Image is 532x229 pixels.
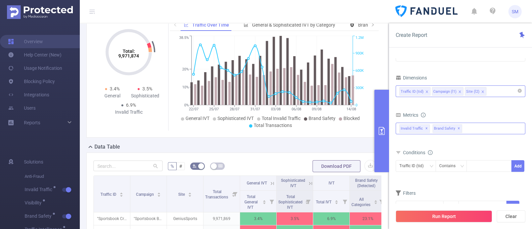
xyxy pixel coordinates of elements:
[374,199,378,203] div: Sort
[465,87,486,96] li: Site (l2)
[309,116,335,121] span: Brand Safety
[254,123,292,128] span: Total Transactions
[312,107,322,111] tspan: 09/08
[8,35,43,48] a: Overview
[24,116,40,129] a: Reports
[334,199,338,203] div: Sort
[188,194,192,196] i: icon: caret-down
[374,199,377,201] i: icon: caret-up
[25,200,44,205] span: Visibility
[374,201,377,203] i: icon: caret-down
[244,194,258,210] span: Total General IVT
[351,197,371,207] span: All Categories
[432,87,464,96] li: Campaign (l1)
[93,161,163,171] input: Search...
[518,89,522,93] i: icon: close-circle
[7,5,73,19] img: Protected Media
[396,75,427,80] span: Dimensions
[355,68,364,73] tspan: 600K
[240,212,276,225] p: 3.4%
[25,214,54,218] span: Brand Safety
[100,192,117,197] span: Traffic ID
[8,48,62,61] a: Help Center (New)
[182,85,189,89] tspan: 10%
[447,201,454,212] div: ≥
[262,199,266,203] div: Sort
[355,103,357,107] tspan: 0
[291,107,301,111] tspan: 06/08
[263,199,266,201] i: icon: caret-up
[512,5,518,18] span: SM
[94,143,120,151] h2: Data Table
[120,191,123,193] i: icon: caret-up
[262,116,301,121] span: Total Invalid Traffic
[209,107,219,111] tspan: 25/07
[136,192,155,197] span: Campaign
[355,178,378,188] span: Brand Safety (Detected)
[252,22,335,28] span: General & Sophisticated IVT by Category
[355,36,364,40] tspan: 1.2M
[142,86,152,91] span: 3.5%
[192,22,229,28] span: Traffic Over Time
[130,212,167,225] p: "Sportsbook Beta Testing" [280108]
[129,92,161,99] div: Sophisticated
[24,120,40,125] span: Reports
[247,181,267,185] span: General IVT
[263,201,266,203] i: icon: caret-down
[112,109,145,116] div: Invalid Traffic
[433,124,462,133] span: Brand Safety
[343,116,360,121] span: Blocked
[329,181,334,185] span: IVT
[355,86,364,90] tspan: 300K
[399,161,428,172] div: Traffic ID (tid)
[230,107,239,111] tspan: 28/07
[425,125,428,133] span: ✕
[250,107,260,111] tspan: 31/07
[110,86,120,91] span: 3.4%
[396,112,418,118] span: Metrics
[377,191,386,212] i: Filter menu
[428,150,433,155] i: icon: info-circle
[119,191,123,195] div: Sort
[179,36,189,40] tspan: 38.5%
[96,92,129,99] div: General
[277,212,313,225] p: 3.5%
[396,190,416,196] span: Filters
[123,49,135,54] tspan: Total:
[171,164,174,169] span: %
[24,155,43,169] span: Solutions
[403,150,433,155] span: Conditions
[313,212,349,225] p: 6.9%
[193,164,197,168] i: icon: bg-colors
[506,201,519,212] button: Add
[178,192,186,197] span: Site
[511,160,524,172] button: Add
[218,164,222,168] i: icon: table
[396,210,492,222] button: Run Report
[458,125,460,133] span: ✕
[358,22,408,28] span: Brand Safety (Detected)
[203,212,240,225] p: 9,971,869
[458,90,462,94] i: icon: close
[188,191,192,193] i: icon: caret-up
[433,87,457,96] div: Campaign (l1)
[25,170,80,183] span: Anti-Fraud
[244,23,248,27] i: icon: bar-chart
[425,90,429,94] i: icon: close
[205,189,229,199] span: Total Transactions
[460,164,464,169] i: icon: down
[401,87,424,96] div: Traffic ID (tid)
[316,200,332,204] span: Total IVT
[8,61,62,75] a: Usage Notification
[399,124,430,133] span: Invalid Traffic
[304,191,313,212] i: Filter menu
[157,191,161,195] div: Sort
[340,191,349,212] i: Filter menu
[350,212,386,225] p: 23.1%
[335,199,338,201] i: icon: caret-up
[8,75,55,88] a: Blocking Policy
[335,201,338,203] i: icon: caret-down
[8,88,49,101] a: Integrations
[189,107,198,111] tspan: 22/07
[439,161,460,172] div: Contains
